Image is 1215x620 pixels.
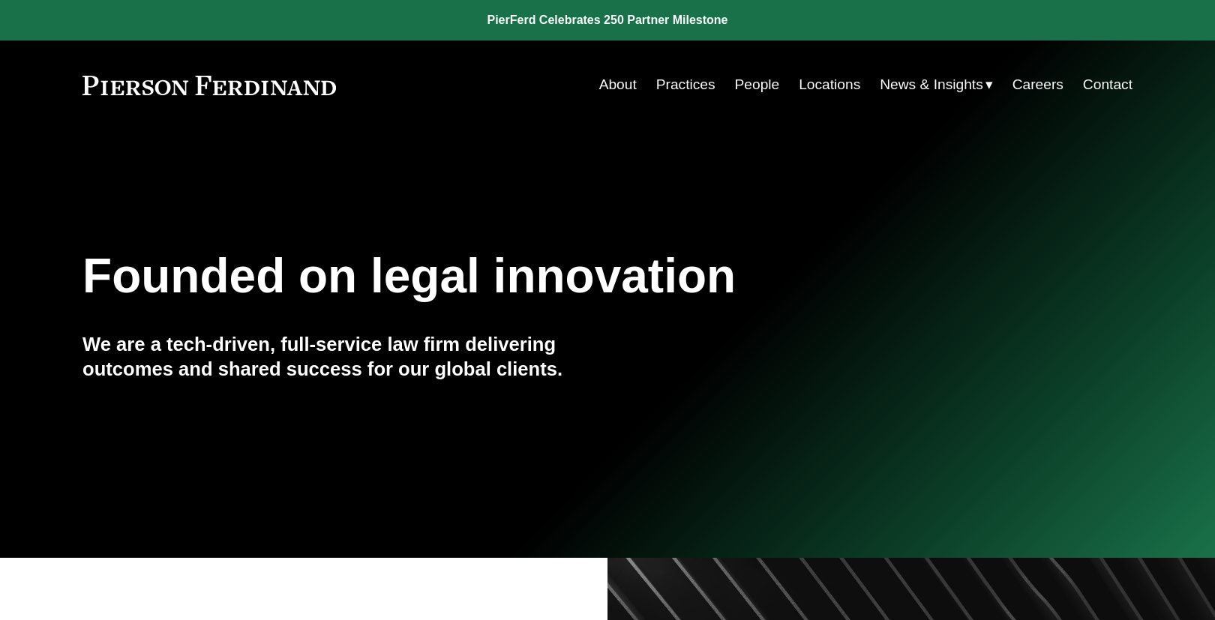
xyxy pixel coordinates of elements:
a: Practices [656,70,715,99]
h4: We are a tech-driven, full-service law firm delivering outcomes and shared success for our global... [82,332,607,381]
a: People [735,70,780,99]
a: folder dropdown [880,70,993,99]
a: About [599,70,637,99]
a: Locations [799,70,860,99]
a: Contact [1083,70,1132,99]
span: News & Insights [880,72,983,98]
h1: Founded on legal innovation [82,249,958,304]
a: Careers [1012,70,1063,99]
